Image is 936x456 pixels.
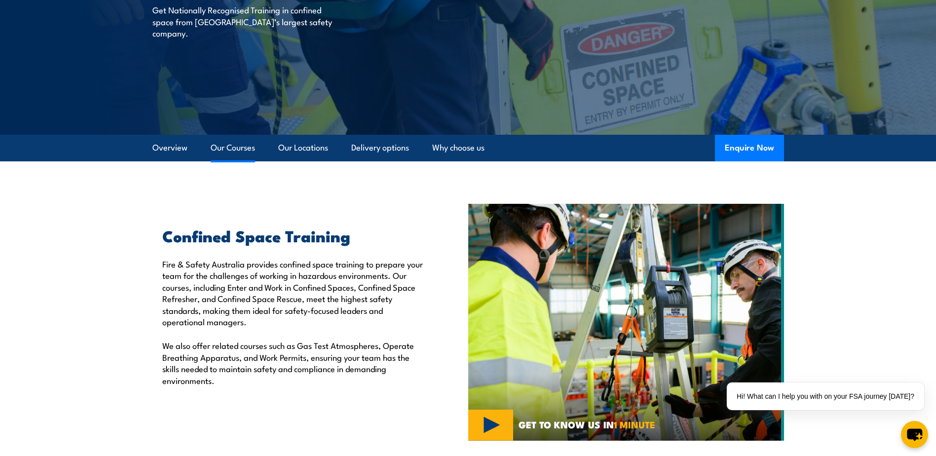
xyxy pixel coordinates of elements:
a: Delivery options [351,135,409,161]
button: Enquire Now [715,135,784,161]
a: Our Courses [211,135,255,161]
strong: 1 MINUTE [614,417,655,431]
a: Overview [152,135,187,161]
button: chat-button [901,421,928,448]
p: We also offer related courses such as Gas Test Atmospheres, Operate Breathing Apparatus, and Work... [162,340,423,386]
div: Hi! What can I help you with on your FSA journey [DATE]? [727,382,924,410]
img: Confined Space Courses Australia [468,204,784,441]
span: GET TO KNOW US IN [519,420,655,429]
a: Our Locations [278,135,328,161]
p: Get Nationally Recognised Training in confined space from [GEOGRAPHIC_DATA]’s largest safety comp... [152,4,333,38]
p: Fire & Safety Australia provides confined space training to prepare your team for the challenges ... [162,258,423,327]
h2: Confined Space Training [162,228,423,242]
a: Why choose us [432,135,485,161]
